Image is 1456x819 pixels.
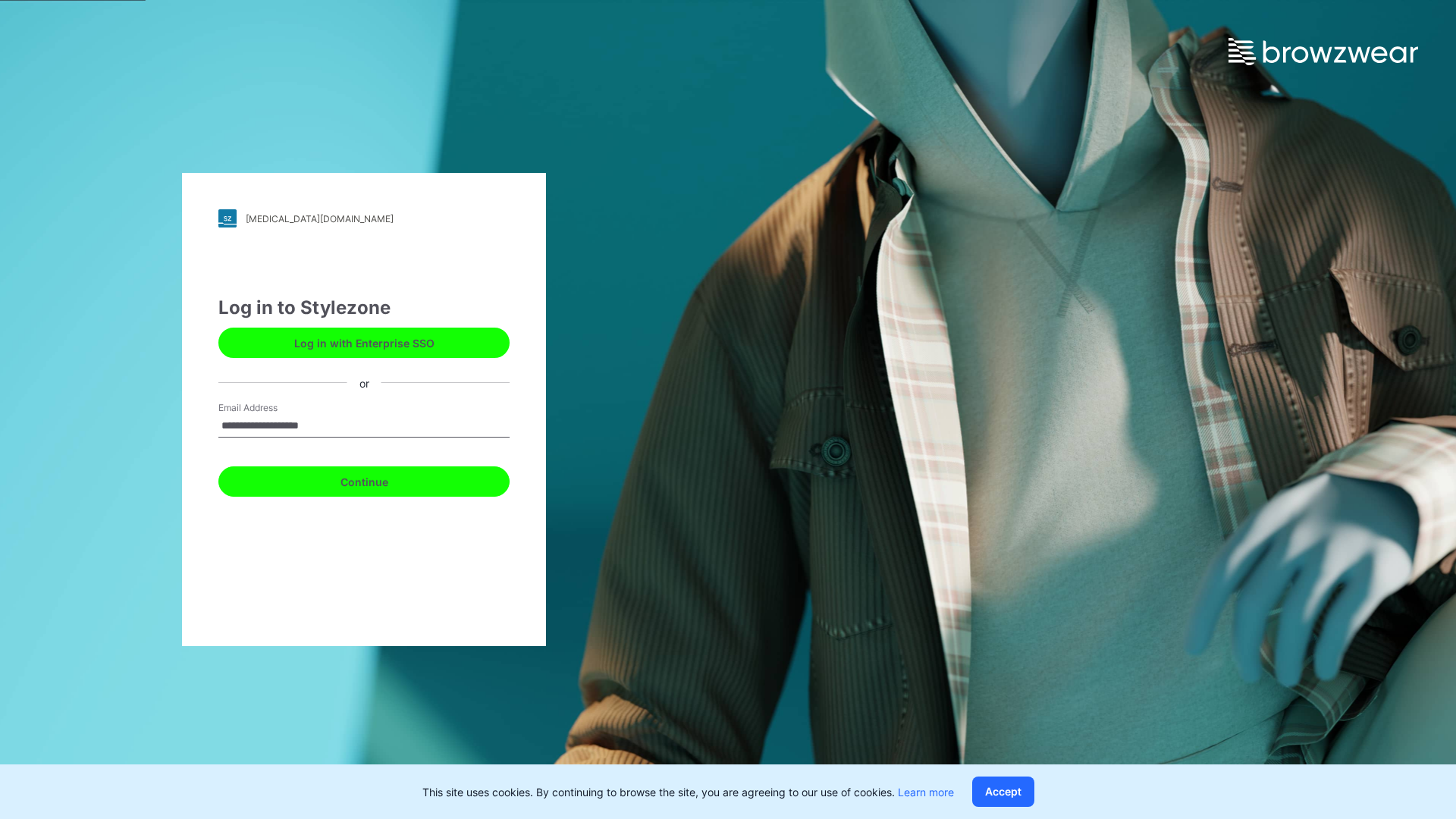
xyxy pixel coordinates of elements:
[422,784,954,800] p: This site uses cookies. By continuing to browse the site, you are agreeing to our use of cookies.
[218,209,510,227] a: [MEDICAL_DATA][DOMAIN_NAME]
[246,213,394,224] div: [MEDICAL_DATA][DOMAIN_NAME]
[972,777,1034,807] button: Accept
[898,786,954,799] a: Learn more
[218,328,510,358] button: Log in with Enterprise SSO
[218,209,237,227] img: stylezone-logo.562084cfcfab977791bfbf7441f1a819.svg
[1228,38,1418,65] img: browzwear-logo.e42bd6dac1945053ebaf764b6aa21510.svg
[218,466,510,497] button: Continue
[218,401,325,415] label: Email Address
[347,375,381,391] div: or
[218,294,510,322] div: Log in to Stylezone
